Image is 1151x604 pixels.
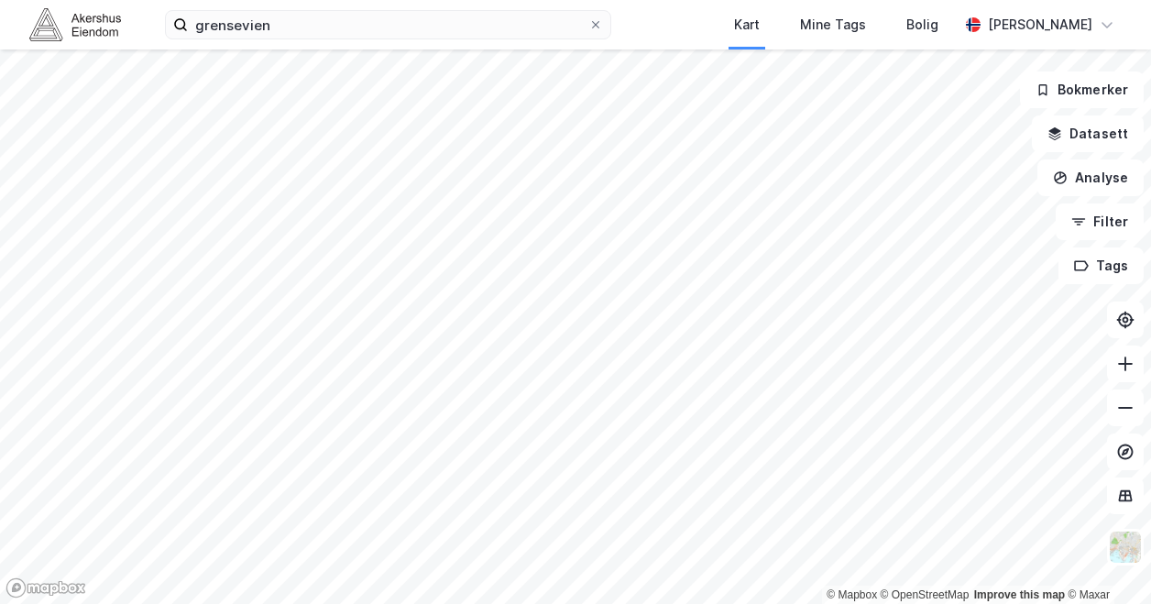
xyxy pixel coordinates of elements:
[188,11,588,38] input: Søk på adresse, matrikkel, gårdeiere, leietakere eller personer
[800,14,866,36] div: Mine Tags
[827,588,877,601] a: Mapbox
[1037,159,1144,196] button: Analyse
[974,588,1065,601] a: Improve this map
[1059,516,1151,604] iframe: Chat Widget
[1058,247,1144,284] button: Tags
[881,588,970,601] a: OpenStreetMap
[906,14,938,36] div: Bolig
[5,577,86,599] a: Mapbox homepage
[734,14,760,36] div: Kart
[1032,115,1144,152] button: Datasett
[1059,516,1151,604] div: Kontrollprogram for chat
[1020,71,1144,108] button: Bokmerker
[1056,203,1144,240] button: Filter
[29,8,121,40] img: akershus-eiendom-logo.9091f326c980b4bce74ccdd9f866810c.svg
[988,14,1092,36] div: [PERSON_NAME]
